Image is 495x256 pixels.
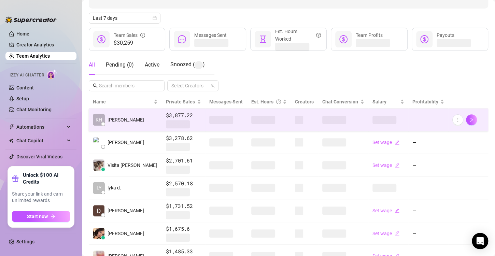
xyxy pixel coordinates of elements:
[106,61,134,69] div: Pending ( 0 )
[9,124,14,130] span: thunderbolt
[166,134,201,142] span: $3,278.62
[5,16,57,23] img: logo-BBDzfeDw.svg
[211,84,215,88] span: team
[437,32,454,38] span: Payouts
[108,230,144,237] span: [PERSON_NAME]
[170,61,205,68] span: Snoozed ( )
[469,117,474,122] span: right
[372,231,399,236] a: Set wageedit
[408,177,448,200] td: —
[372,162,399,168] a: Set wageedit
[251,98,281,105] div: Est. Hours
[16,39,71,50] a: Creator Analytics
[395,231,399,236] span: edit
[16,85,34,90] a: Content
[420,35,428,43] span: dollar-circle
[322,99,358,104] span: Chat Conversion
[259,35,267,43] span: hourglass
[275,28,321,43] div: Est. Hours Worked
[10,72,44,79] span: Izzy AI Chatter
[16,107,52,112] a: Chat Monitoring
[16,96,29,101] a: Setup
[16,31,29,37] a: Home
[472,233,488,249] div: Open Intercom Messenger
[408,109,448,131] td: —
[9,138,13,143] img: Chat Copilot
[114,39,145,47] span: $30,259
[194,32,226,38] span: Messages Sent
[97,35,105,43] span: dollar-circle
[16,53,50,59] a: Team Analytics
[27,214,48,219] span: Start now
[455,117,460,122] span: more
[408,131,448,154] td: —
[16,239,34,244] a: Settings
[395,140,399,145] span: edit
[395,208,399,213] span: edit
[356,32,383,38] span: Team Profits
[153,16,157,20] span: calendar
[114,31,145,39] div: Team Sales
[12,191,70,204] span: Share your link and earn unlimited rewards
[166,247,201,256] span: $1,485.33
[108,184,121,191] span: lyka d.
[178,35,186,43] span: message
[209,99,243,104] span: Messages Sent
[16,154,62,159] a: Discover Viral Videos
[93,98,152,105] span: Name
[16,135,65,146] span: Chat Copilot
[97,184,101,191] span: LY
[276,98,281,105] span: question-circle
[395,163,399,168] span: edit
[12,175,19,182] span: gift
[372,99,386,104] span: Salary
[12,211,70,222] button: Start nowarrow-right
[47,69,57,79] img: AI Chatter
[51,214,55,219] span: arrow-right
[108,207,144,214] span: [PERSON_NAME]
[16,122,65,132] span: Automations
[372,140,399,145] a: Set wageedit
[291,95,318,109] th: Creators
[89,61,95,69] div: All
[408,222,448,245] td: —
[93,83,98,88] span: search
[96,116,102,124] span: KH
[166,157,201,165] span: $2,701.61
[316,28,321,43] span: question-circle
[93,205,104,216] img: Dane Elle
[412,99,438,104] span: Profitability
[372,208,399,213] a: Set wageedit
[166,180,201,188] span: $2,570.18
[140,31,145,39] span: info-circle
[108,161,157,169] span: Visita [PERSON_NAME]
[108,139,144,146] span: [PERSON_NAME]
[23,172,70,185] strong: Unlock $100 AI Credits
[408,154,448,177] td: —
[89,95,162,109] th: Name
[93,228,104,239] img: Joyce Valerio
[93,159,104,171] img: Visita Renz Edw…
[93,137,104,148] img: Paul James Sori…
[108,116,144,124] span: [PERSON_NAME]
[166,225,201,233] span: $1,675.6
[166,99,195,104] span: Private Sales
[99,82,155,89] input: Search members
[339,35,348,43] span: dollar-circle
[145,61,159,68] span: Active
[166,202,201,210] span: $1,731.52
[408,199,448,222] td: —
[166,111,201,119] span: $3,877.22
[93,13,156,23] span: Last 7 days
